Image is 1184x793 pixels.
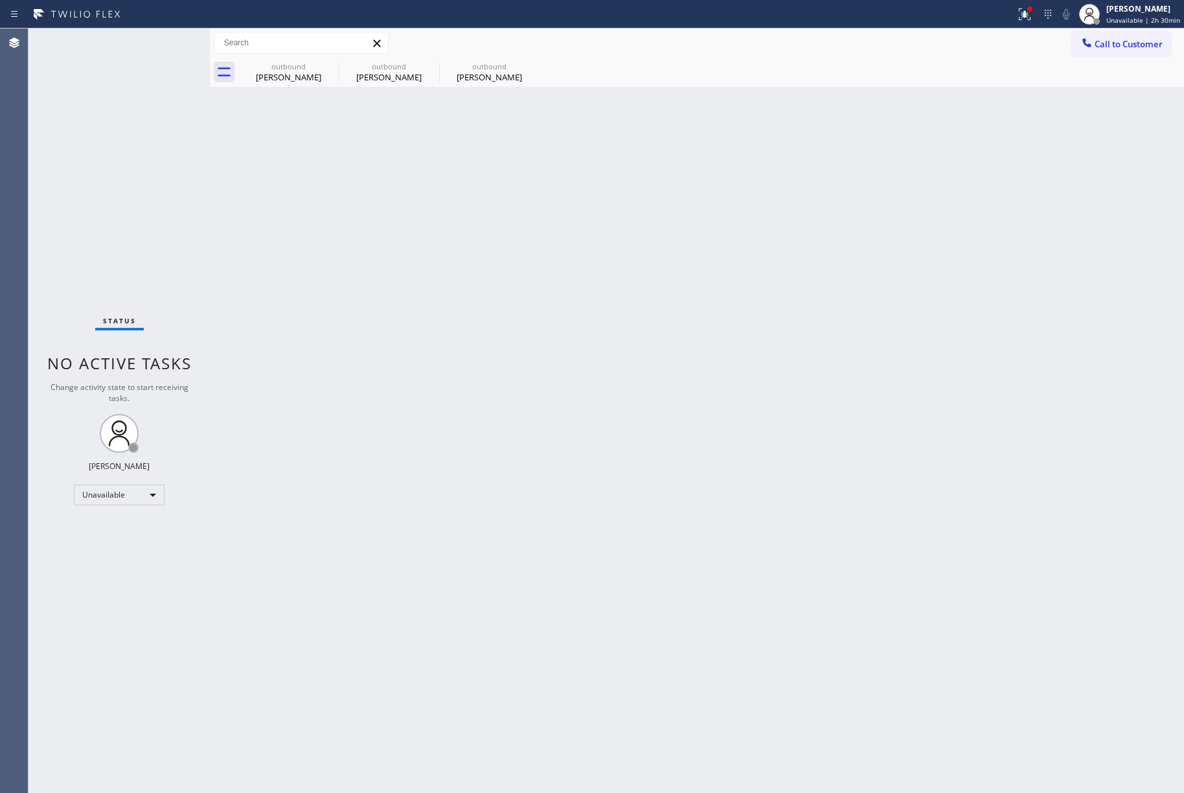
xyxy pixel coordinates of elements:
div: Nanci Engle [240,58,337,87]
span: Call to Customer [1095,38,1163,50]
div: Catherine Lucas [340,58,438,87]
div: [PERSON_NAME] [440,71,538,83]
span: Status [103,316,136,325]
div: [PERSON_NAME] [340,71,438,83]
div: Catherine Lucas [440,58,538,87]
div: outbound [340,62,438,71]
button: Mute [1057,5,1075,23]
div: Unavailable [74,485,165,505]
div: [PERSON_NAME] [1106,3,1180,14]
div: outbound [440,62,538,71]
div: outbound [240,62,337,71]
input: Search [214,32,388,53]
div: [PERSON_NAME] [89,461,150,472]
span: Unavailable | 2h 30min [1106,16,1180,25]
div: [PERSON_NAME] [240,71,337,83]
span: Change activity state to start receiving tasks. [51,382,188,404]
span: No active tasks [47,352,192,374]
button: Call to Customer [1072,32,1171,56]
